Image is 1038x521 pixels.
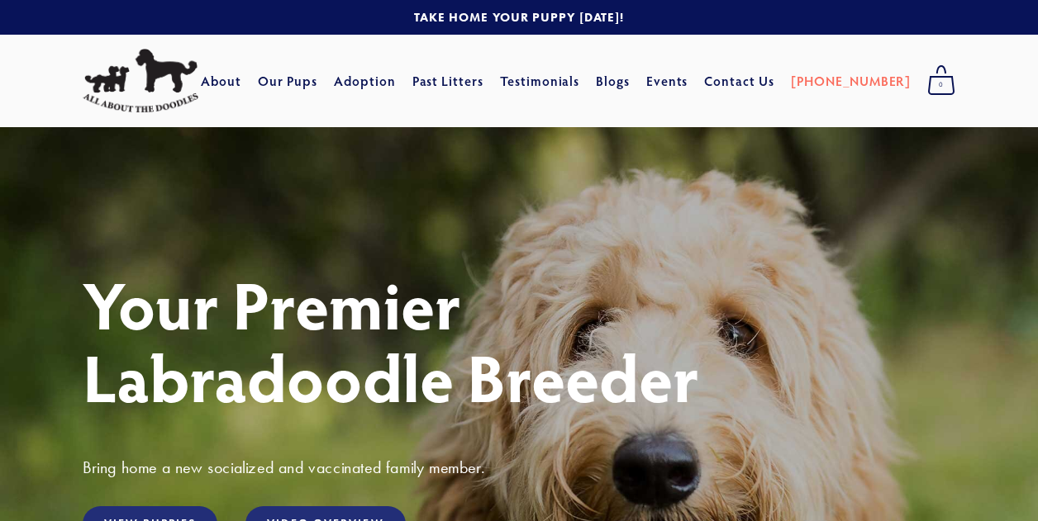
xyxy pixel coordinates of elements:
a: Our Pups [258,66,318,96]
a: Events [646,66,688,96]
a: 0 items in cart [919,60,964,102]
a: Adoption [334,66,396,96]
a: Contact Us [704,66,774,96]
a: [PHONE_NUMBER] [791,66,911,96]
span: 0 [927,74,955,96]
h1: Your Premier Labradoodle Breeder [83,268,955,413]
a: About [201,66,241,96]
a: Past Litters [412,72,484,89]
h3: Bring home a new socialized and vaccinated family member. [83,457,955,478]
a: Blogs [596,66,630,96]
a: Testimonials [500,66,580,96]
img: All About The Doodles [83,49,198,113]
